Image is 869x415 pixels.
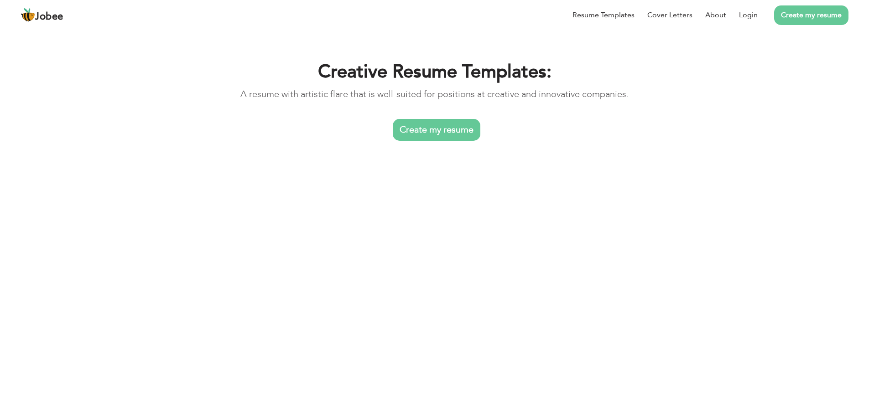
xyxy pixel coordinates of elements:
img: jobee.io [21,8,35,22]
p: A resume with artistic flare that is well-suited for positions at creative and innovative companies. [239,87,630,101]
a: Login [739,10,758,20]
a: Jobee [21,8,63,22]
a: Create my resume [393,119,480,141]
a: About [705,10,726,20]
a: Cover Letters [647,10,692,20]
a: Create my resume [774,5,848,25]
span: Jobee [35,12,63,22]
a: Resume Templates [572,10,635,20]
h1: Creative Resume Templates: [239,60,630,84]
